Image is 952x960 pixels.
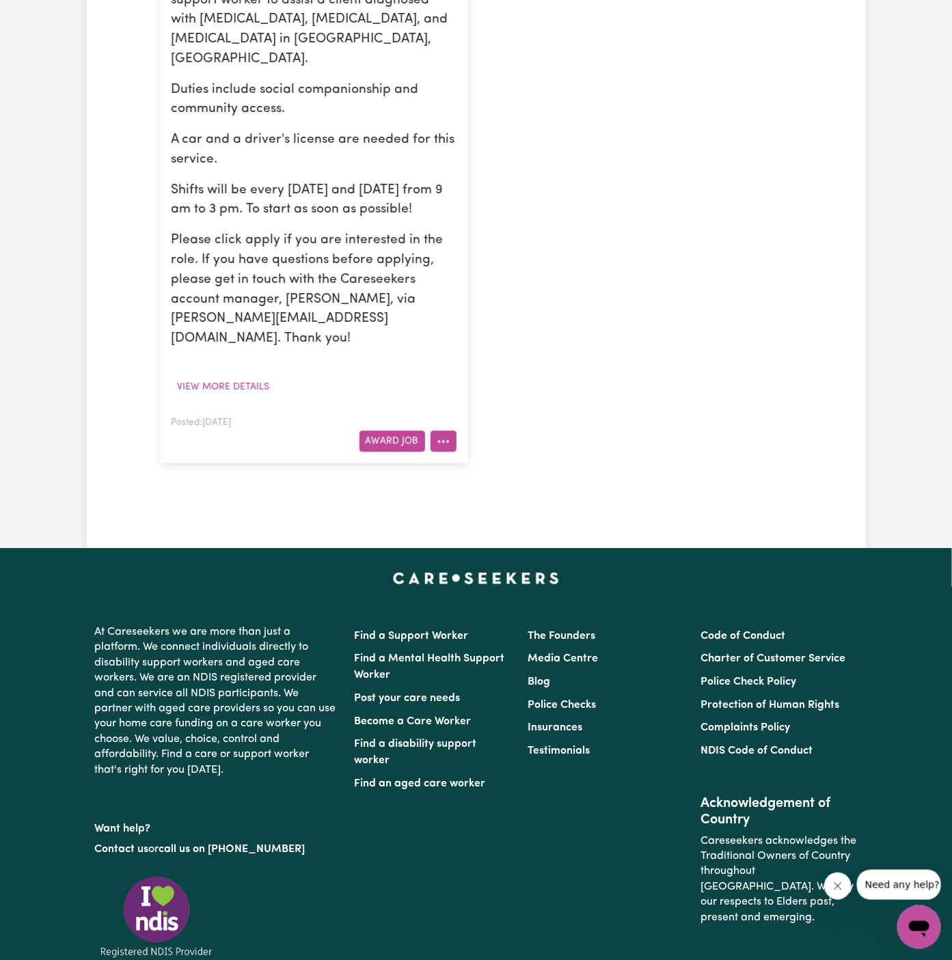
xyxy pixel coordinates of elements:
[95,874,218,959] img: Registered NDIS provider
[701,722,790,733] a: Complaints Policy
[172,418,232,427] span: Posted: [DATE]
[701,653,845,664] a: Charter of Customer Service
[359,430,425,452] button: Award Job
[528,676,550,687] a: Blog
[172,376,276,398] button: View more details
[897,905,941,949] iframe: Button to launch messaging window
[528,653,598,664] a: Media Centre
[528,631,595,642] a: The Founders
[701,676,796,687] a: Police Check Policy
[857,870,941,900] iframe: Message from company
[95,836,338,862] p: or
[824,873,852,900] iframe: Close message
[528,700,596,711] a: Police Checks
[172,131,457,170] p: A car and a driver's license are needed for this service.
[355,653,505,681] a: Find a Mental Health Support Worker
[355,778,486,789] a: Find an aged care worker
[355,693,461,704] a: Post your care needs
[355,739,477,766] a: Find a disability support worker
[701,631,785,642] a: Code of Conduct
[528,722,582,733] a: Insurances
[95,619,338,783] p: At Careseekers we are more than just a platform. We connect individuals directly to disability su...
[172,181,457,221] p: Shifts will be every [DATE] and [DATE] from 9 am to 3 pm. To start as soon as possible!
[701,828,857,931] p: Careseekers acknowledges the Traditional Owners of Country throughout [GEOGRAPHIC_DATA]. We pay o...
[701,795,857,828] h2: Acknowledgement of Country
[172,81,457,120] p: Duties include social companionship and community access.
[701,700,839,711] a: Protection of Human Rights
[172,231,457,349] p: Please click apply if you are interested in the role. If you have questions before applying, plea...
[393,573,559,584] a: Careseekers home page
[95,816,338,836] p: Want help?
[701,745,813,756] a: NDIS Code of Conduct
[431,430,457,452] button: More options
[528,745,590,756] a: Testimonials
[355,631,469,642] a: Find a Support Worker
[355,716,472,727] a: Become a Care Worker
[95,844,149,855] a: Contact us
[159,844,305,855] a: call us on [PHONE_NUMBER]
